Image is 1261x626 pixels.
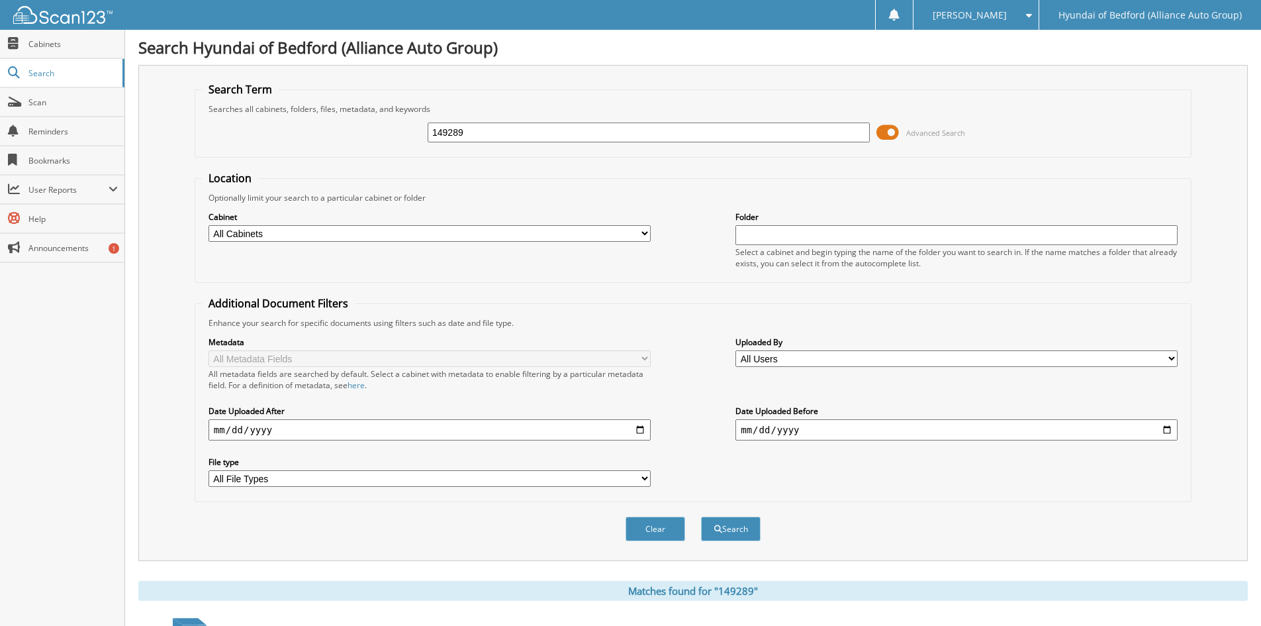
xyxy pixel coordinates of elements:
span: Advanced Search [906,128,965,138]
span: Scan [28,97,118,108]
span: Search [28,68,116,79]
div: Enhance your search for specific documents using filters such as date and file type. [202,317,1184,329]
label: Date Uploaded Before [735,405,1178,417]
span: Reminders [28,126,118,137]
span: Hyundai of Bedford (Alliance Auto Group) [1058,11,1242,19]
span: User Reports [28,184,109,195]
label: Folder [735,211,1178,223]
button: Search [701,517,761,541]
span: [PERSON_NAME] [933,11,1007,19]
div: All metadata fields are searched by default. Select a cabinet with metadata to enable filtering b... [209,368,651,391]
legend: Location [202,171,258,185]
input: start [209,419,651,441]
button: Clear [626,517,685,541]
div: Optionally limit your search to a particular cabinet or folder [202,192,1184,203]
legend: Additional Document Filters [202,296,355,311]
input: end [735,419,1178,441]
span: Cabinets [28,38,118,50]
img: scan123-logo-white.svg [13,6,113,24]
label: File type [209,456,651,468]
div: Matches found for "149289" [138,581,1248,601]
span: Announcements [28,242,118,254]
a: here [348,380,365,391]
iframe: Chat Widget [1195,562,1261,626]
div: Searches all cabinets, folders, files, metadata, and keywords [202,103,1184,115]
label: Uploaded By [735,337,1178,348]
div: 1 [109,243,119,254]
span: Help [28,213,118,225]
h1: Search Hyundai of Bedford (Alliance Auto Group) [138,36,1248,58]
legend: Search Term [202,82,279,97]
div: Select a cabinet and begin typing the name of the folder you want to search in. If the name match... [735,246,1178,269]
label: Date Uploaded After [209,405,651,417]
label: Cabinet [209,211,651,223]
span: Bookmarks [28,155,118,166]
label: Metadata [209,337,651,348]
